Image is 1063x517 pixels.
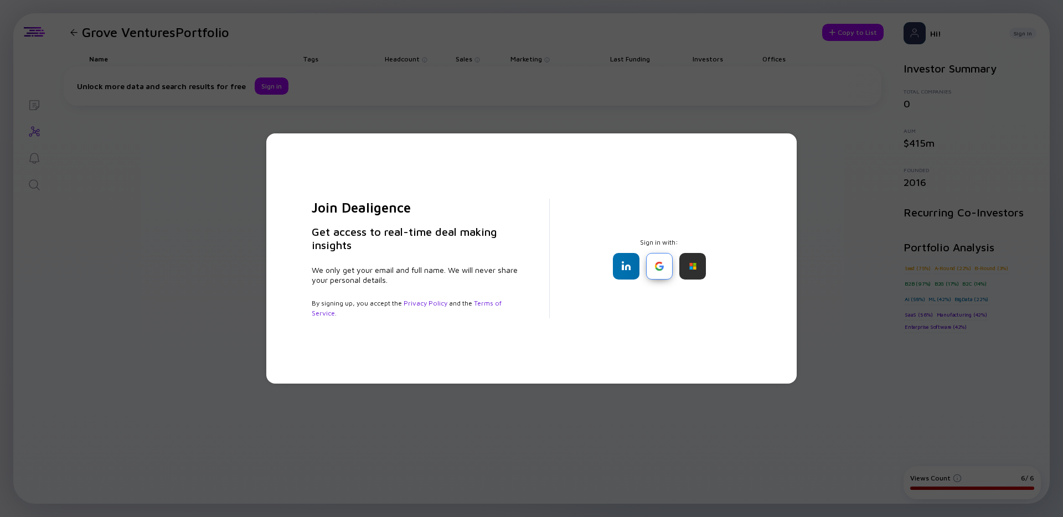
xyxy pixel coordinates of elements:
[576,238,742,280] div: Sign in with:
[312,225,523,252] h3: Get access to real-time deal making insights
[404,299,447,307] a: Privacy Policy
[312,298,523,318] div: By signing up, you accept the and the .
[312,265,523,285] div: We only get your email and full name. We will never share your personal details.
[312,199,523,216] h2: Join Dealigence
